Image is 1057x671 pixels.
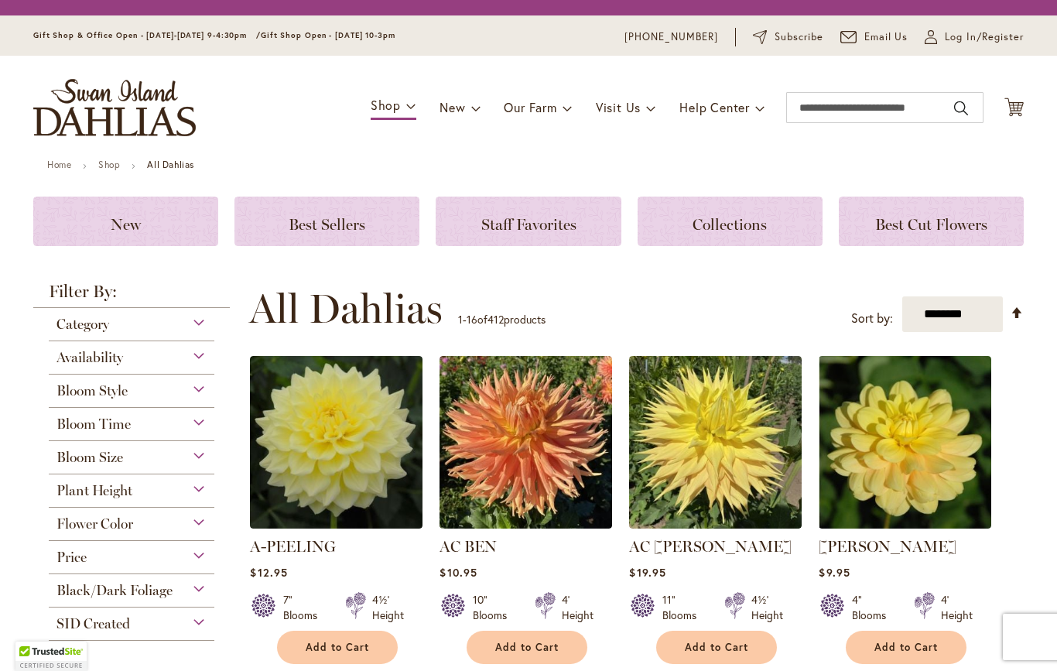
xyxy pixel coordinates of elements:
a: [PERSON_NAME] [819,537,956,556]
span: Bloom Style [56,382,128,399]
a: Best Cut Flowers [839,197,1024,246]
span: 16 [467,312,477,327]
div: 10" Blooms [473,592,516,623]
span: Best Sellers [289,215,365,234]
span: Plant Height [56,482,132,499]
a: AC BEN [440,537,497,556]
span: Availability [56,349,123,366]
span: New [440,99,465,115]
span: Visit Us [596,99,641,115]
a: Staff Favorites [436,197,621,246]
span: Gift Shop Open - [DATE] 10-3pm [261,30,395,40]
button: Add to Cart [277,631,398,664]
span: Flower Color [56,515,133,532]
span: $9.95 [819,565,850,580]
a: AC BEN [440,517,612,532]
span: All Dahlias [249,286,443,332]
div: 4" Blooms [852,592,895,623]
span: 1 [458,312,463,327]
a: Collections [638,197,823,246]
a: Shop [98,159,120,170]
span: Bloom Time [56,416,131,433]
span: Bloom Size [56,449,123,466]
span: Gift Shop & Office Open - [DATE]-[DATE] 9-4:30pm / [33,30,261,40]
div: 4' Height [562,592,593,623]
span: Category [56,316,109,333]
p: - of products [458,307,546,332]
span: Shop [371,97,401,113]
span: Add to Cart [495,641,559,654]
span: Collections [693,215,767,234]
a: New [33,197,218,246]
div: 7" Blooms [283,592,327,623]
img: AC Jeri [629,356,802,529]
span: New [111,215,141,234]
span: Log In/Register [945,29,1024,45]
a: Best Sellers [234,197,419,246]
button: Add to Cart [656,631,777,664]
div: 4½' Height [751,592,783,623]
span: Subscribe [775,29,823,45]
span: 412 [487,312,504,327]
button: Search [954,96,968,121]
a: A-Peeling [250,517,422,532]
a: store logo [33,79,196,136]
a: AHOY MATEY [819,517,991,532]
a: A-PEELING [250,537,336,556]
strong: All Dahlias [147,159,194,170]
a: Subscribe [753,29,823,45]
a: Email Us [840,29,908,45]
div: 4' Height [941,592,973,623]
img: AC BEN [440,356,612,529]
div: 11" Blooms [662,592,706,623]
span: Price [56,549,87,566]
label: Sort by: [851,304,893,333]
button: Add to Cart [467,631,587,664]
span: Our Farm [504,99,556,115]
span: $19.95 [629,565,665,580]
span: Email Us [864,29,908,45]
div: 4½' Height [372,592,404,623]
span: Staff Favorites [481,215,576,234]
button: Add to Cart [846,631,966,664]
span: Add to Cart [685,641,748,654]
a: Log In/Register [925,29,1024,45]
span: $10.95 [440,565,477,580]
a: AC [PERSON_NAME] [629,537,792,556]
span: $12.95 [250,565,287,580]
span: Add to Cart [306,641,369,654]
img: A-Peeling [250,356,422,529]
span: Add to Cart [874,641,938,654]
span: SID Created [56,615,130,632]
a: [PHONE_NUMBER] [624,29,718,45]
img: AHOY MATEY [819,356,991,529]
div: TrustedSite Certified [15,642,87,671]
span: Black/Dark Foliage [56,582,173,599]
strong: Filter By: [33,283,230,308]
a: Home [47,159,71,170]
span: Best Cut Flowers [875,215,987,234]
span: Help Center [679,99,750,115]
a: AC Jeri [629,517,802,532]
